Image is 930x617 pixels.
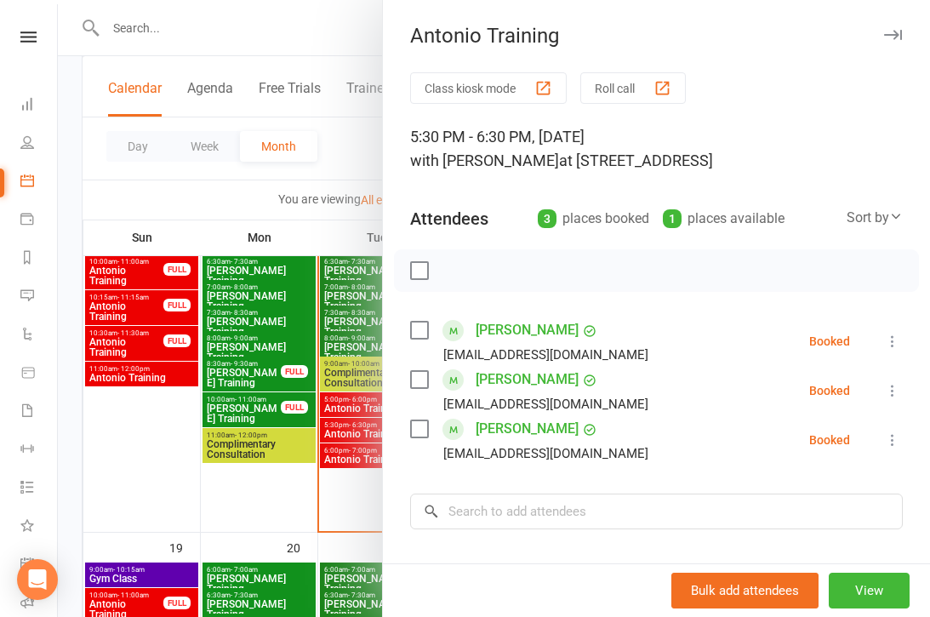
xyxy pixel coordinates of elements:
button: Class kiosk mode [410,72,567,104]
div: Booked [809,385,850,397]
div: 3 [538,209,556,228]
div: Attendees [410,207,488,231]
div: places available [663,207,785,231]
div: Sort by [847,207,903,229]
a: [PERSON_NAME] [476,317,579,344]
a: Calendar [20,163,59,202]
a: Payments [20,202,59,240]
a: People [20,125,59,163]
a: Dashboard [20,87,59,125]
input: Search to add attendees [410,494,903,529]
div: Antonio Training [383,24,930,48]
button: Roll call [580,72,686,104]
div: 5:30 PM - 6:30 PM, [DATE] [410,125,903,173]
div: 1 [663,209,682,228]
div: [EMAIL_ADDRESS][DOMAIN_NAME] [443,393,648,415]
div: Booked [809,434,850,446]
a: [PERSON_NAME] [476,415,579,443]
div: [EMAIL_ADDRESS][DOMAIN_NAME] [443,443,648,465]
button: Bulk add attendees [671,573,819,608]
a: Product Sales [20,355,59,393]
span: at [STREET_ADDRESS] [559,151,713,169]
span: with [PERSON_NAME] [410,151,559,169]
a: What's New [20,508,59,546]
div: [EMAIL_ADDRESS][DOMAIN_NAME] [443,344,648,366]
button: View [829,573,910,608]
div: Booked [809,335,850,347]
div: places booked [538,207,649,231]
a: Reports [20,240,59,278]
div: Open Intercom Messenger [17,559,58,600]
a: General attendance kiosk mode [20,546,59,585]
a: [PERSON_NAME] [476,366,579,393]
